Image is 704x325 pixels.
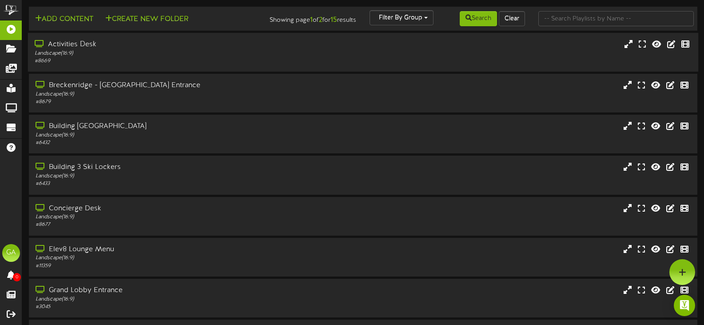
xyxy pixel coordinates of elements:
div: # 8669 [35,57,301,65]
div: Building 3 Ski Lockers [36,162,301,173]
button: Search [460,11,497,26]
div: Concierge Desk [36,204,301,214]
div: Landscape ( 16:9 ) [36,296,301,303]
div: # 3045 [36,303,301,311]
button: Create New Folder [103,14,191,25]
div: Building [GEOGRAPHIC_DATA] [36,121,301,132]
div: Landscape ( 16:9 ) [36,173,301,180]
div: GA [2,244,20,262]
strong: 15 [330,16,337,24]
span: 0 [13,273,21,281]
button: Clear [499,11,525,26]
div: Landscape ( 16:9 ) [35,50,301,57]
div: Landscape ( 16:9 ) [36,91,301,98]
div: Open Intercom Messenger [674,295,695,316]
div: Activities Desk [35,40,301,50]
button: Add Content [32,14,96,25]
strong: 1 [310,16,313,24]
div: Showing page of for results [251,10,363,25]
input: -- Search Playlists by Name -- [538,11,694,26]
strong: 2 [319,16,322,24]
div: # 8677 [36,221,301,229]
button: Filter By Group [370,10,434,25]
div: Grand Lobby Entrance [36,285,301,296]
div: Elev8 Lounge Menu [36,245,301,255]
div: Landscape ( 16:9 ) [36,132,301,139]
div: # 8679 [36,98,301,106]
div: # 6432 [36,139,301,147]
div: # 11359 [36,262,301,270]
div: Landscape ( 16:9 ) [36,213,301,221]
div: # 6433 [36,180,301,188]
div: Breckenridge - [GEOGRAPHIC_DATA] Entrance [36,80,301,91]
div: Landscape ( 16:9 ) [36,254,301,262]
